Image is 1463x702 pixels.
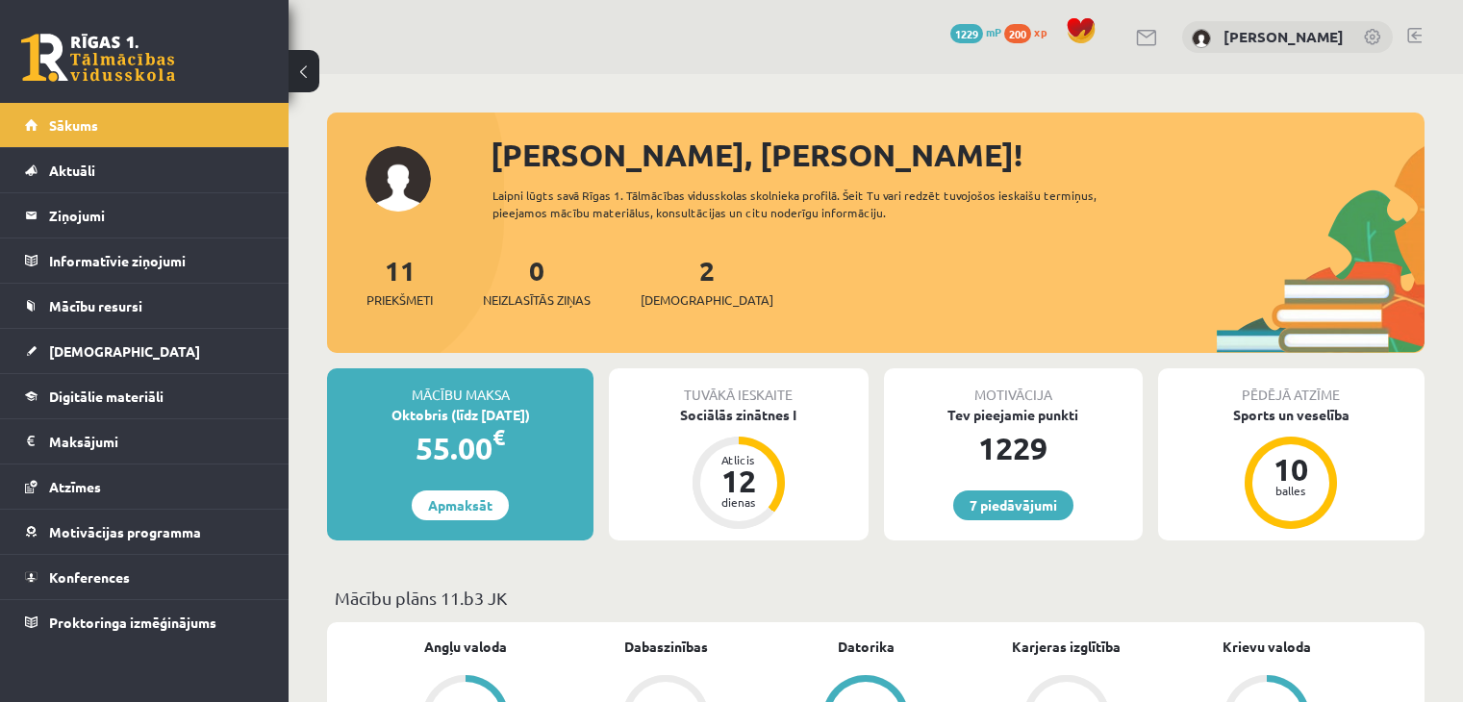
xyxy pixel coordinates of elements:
span: 1229 [950,24,983,43]
a: Rīgas 1. Tālmācības vidusskola [21,34,175,82]
a: Karjeras izglītība [1012,637,1121,657]
span: Motivācijas programma [49,523,201,540]
span: [DEMOGRAPHIC_DATA] [49,342,200,360]
span: [DEMOGRAPHIC_DATA] [641,290,773,310]
span: Mācību resursi [49,297,142,314]
a: [DEMOGRAPHIC_DATA] [25,329,265,373]
span: xp [1034,24,1047,39]
a: Sports un veselība 10 balles [1158,405,1425,532]
legend: Maksājumi [49,419,265,464]
a: Informatīvie ziņojumi [25,238,265,283]
a: Sākums [25,103,265,147]
a: Maksājumi [25,419,265,464]
div: Mācību maksa [327,368,593,405]
a: Apmaksāt [412,490,509,520]
div: Atlicis [710,454,768,465]
span: Aktuāli [49,162,95,179]
span: Sākums [49,116,98,134]
div: 55.00 [327,425,593,471]
a: 0Neizlasītās ziņas [483,253,591,310]
span: Neizlasītās ziņas [483,290,591,310]
legend: Ziņojumi [49,193,265,238]
a: Sociālās zinātnes I Atlicis 12 dienas [609,405,868,532]
a: 2[DEMOGRAPHIC_DATA] [641,253,773,310]
div: Tuvākā ieskaite [609,368,868,405]
div: dienas [710,496,768,508]
a: 11Priekšmeti [366,253,433,310]
a: Atzīmes [25,464,265,509]
a: 7 piedāvājumi [953,490,1073,520]
a: Krievu valoda [1223,637,1311,657]
a: 200 xp [1004,24,1056,39]
legend: Informatīvie ziņojumi [49,238,265,283]
div: Laipni lūgts savā Rīgas 1. Tālmācības vidusskolas skolnieka profilā. Šeit Tu vari redzēt tuvojošo... [492,187,1151,221]
img: Rūta Rutka [1192,29,1211,48]
div: Oktobris (līdz [DATE]) [327,405,593,425]
a: Datorika [838,637,895,657]
span: 200 [1004,24,1031,43]
a: Konferences [25,555,265,599]
div: 1229 [884,425,1143,471]
a: [PERSON_NAME] [1223,27,1344,46]
div: Tev pieejamie punkti [884,405,1143,425]
a: Motivācijas programma [25,510,265,554]
div: Pēdējā atzīme [1158,368,1425,405]
span: mP [986,24,1001,39]
span: Atzīmes [49,478,101,495]
a: Dabaszinības [624,637,708,657]
a: Proktoringa izmēģinājums [25,600,265,644]
a: 1229 mP [950,24,1001,39]
div: balles [1262,485,1320,496]
a: Angļu valoda [424,637,507,657]
div: 12 [710,465,768,496]
div: [PERSON_NAME], [PERSON_NAME]! [491,132,1425,178]
div: Sociālās zinātnes I [609,405,868,425]
p: Mācību plāns 11.b3 JK [335,585,1417,611]
div: Motivācija [884,368,1143,405]
div: 10 [1262,454,1320,485]
span: Proktoringa izmēģinājums [49,614,216,631]
span: Konferences [49,568,130,586]
a: Aktuāli [25,148,265,192]
span: Digitālie materiāli [49,388,164,405]
a: Mācību resursi [25,284,265,328]
div: Sports un veselība [1158,405,1425,425]
span: € [492,423,505,451]
span: Priekšmeti [366,290,433,310]
a: Ziņojumi [25,193,265,238]
a: Digitālie materiāli [25,374,265,418]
